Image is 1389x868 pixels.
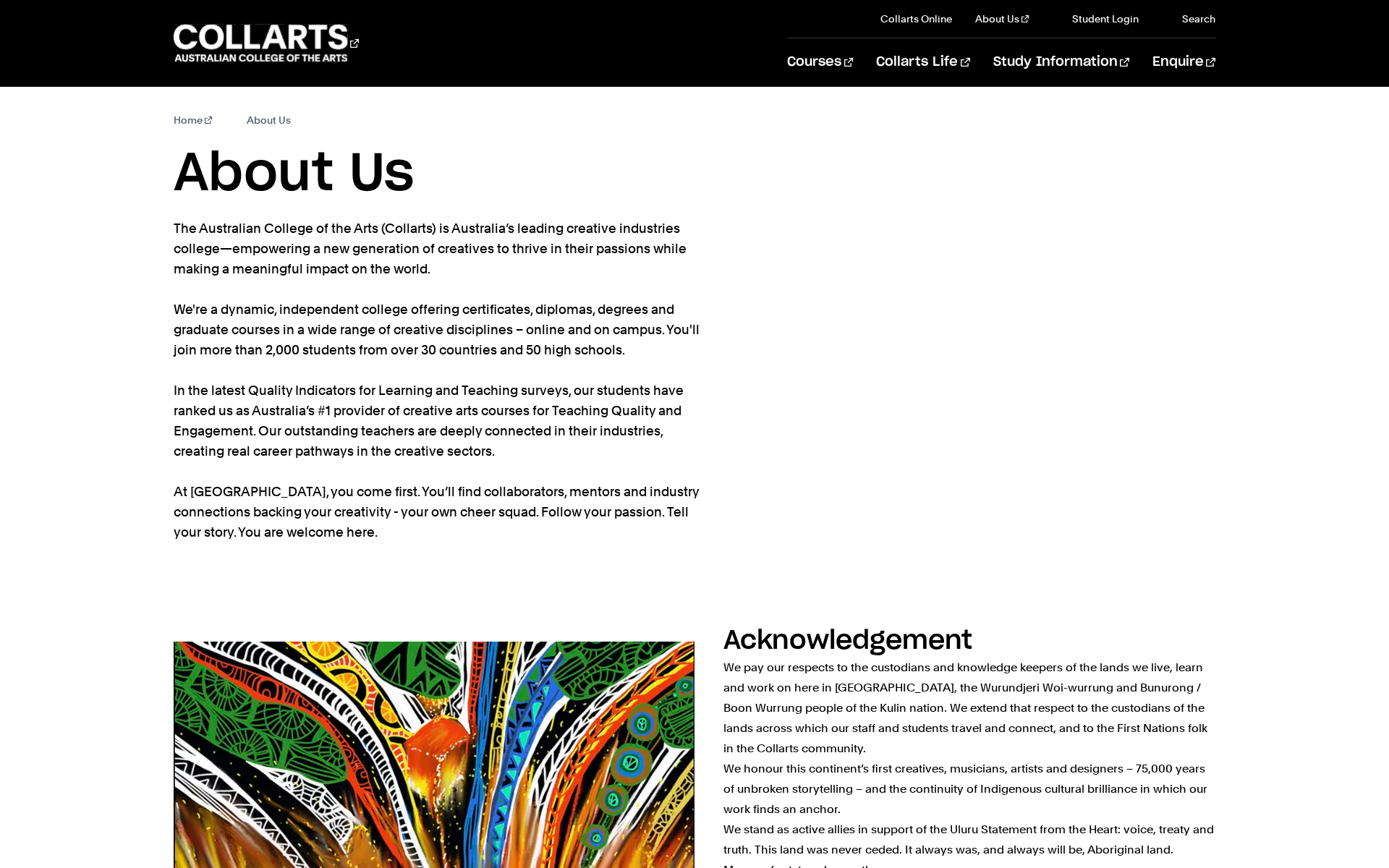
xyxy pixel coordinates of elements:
a: Home [174,110,212,130]
h1: About Us [174,142,1215,207]
a: Collarts Life [876,38,969,86]
a: Study Information [993,38,1129,86]
div: Go to homepage [174,22,359,64]
p: The Australian College of the Arts (Collarts) is Australia’s leading creative industries college—... [174,218,702,542]
a: About Us [975,12,1029,26]
a: Enquire [1152,38,1215,86]
span: About Us [247,110,291,130]
a: Collarts Online [880,12,952,26]
a: Search [1162,12,1215,26]
a: Courses [787,38,853,86]
a: Student Login [1052,12,1139,26]
h2: Acknowledgement [723,628,972,654]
